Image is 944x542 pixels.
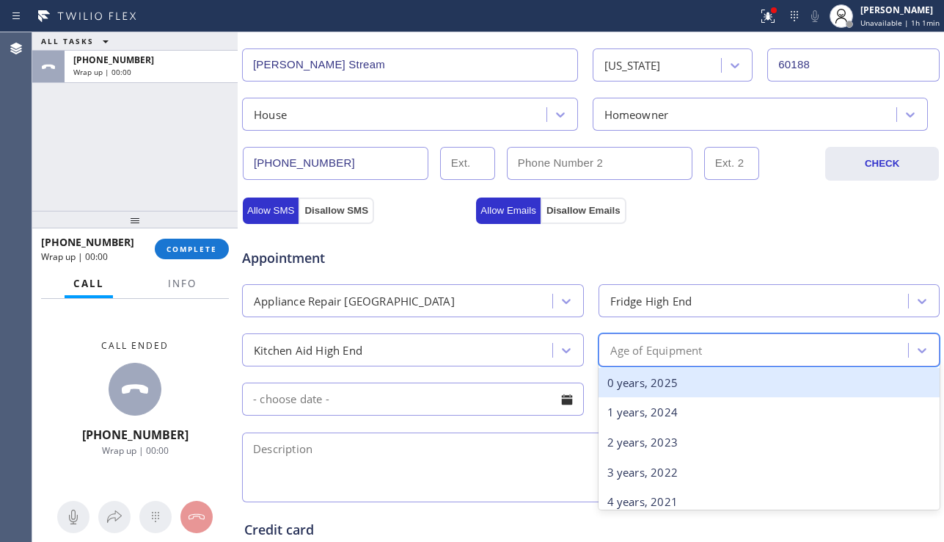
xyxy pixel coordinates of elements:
[604,106,669,123] div: Homeowner
[825,147,939,181] button: CHECK
[599,397,940,427] div: 1 years, 2024
[254,342,362,358] div: Kitchen Aid High End
[599,487,940,517] div: 4 years, 2021
[73,277,104,290] span: Call
[610,342,703,358] div: Age of Equipment
[860,4,940,16] div: [PERSON_NAME]
[101,339,169,352] span: Call ended
[254,292,455,309] div: Appliance Repair [GEOGRAPHIC_DATA]
[767,48,940,82] input: ZIP
[73,67,131,77] span: Wrap up | 00:00
[41,250,108,263] span: Wrap up | 00:00
[244,520,937,540] div: Credit card
[139,501,172,533] button: Open dialpad
[168,277,197,290] span: Info
[242,248,472,268] span: Appointment
[610,292,692,309] div: Fridge High End
[102,444,169,457] span: Wrap up | 00:00
[704,147,759,180] input: Ext. 2
[805,6,825,26] button: Mute
[599,458,940,488] div: 3 years, 2022
[155,239,229,259] button: COMPLETE
[507,147,692,180] input: Phone Number 2
[254,106,287,123] div: House
[65,270,113,298] button: Call
[242,48,578,82] input: City
[604,57,661,73] div: [US_STATE]
[243,198,299,224] button: Allow SMS
[32,32,123,50] button: ALL TASKS
[82,427,189,443] span: [PHONE_NUMBER]
[167,244,217,254] span: COMPLETE
[541,198,626,224] button: Disallow Emails
[41,36,94,46] span: ALL TASKS
[242,383,584,416] input: - choose date -
[73,54,154,66] span: [PHONE_NUMBER]
[98,501,131,533] button: Open directory
[159,270,205,298] button: Info
[180,501,213,533] button: Hang up
[440,147,495,180] input: Ext.
[299,198,374,224] button: Disallow SMS
[599,368,940,398] div: 0 years, 2025
[243,147,428,180] input: Phone Number
[57,501,89,533] button: Mute
[860,18,940,28] span: Unavailable | 1h 1min
[599,427,940,458] div: 2 years, 2023
[41,235,134,249] span: [PHONE_NUMBER]
[476,198,541,224] button: Allow Emails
